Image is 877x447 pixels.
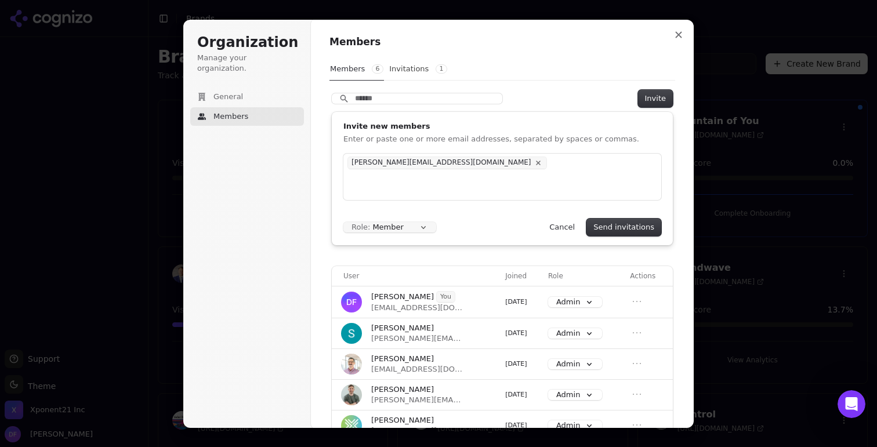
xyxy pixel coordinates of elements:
button: Open menu [630,357,644,370]
button: Open menu [630,295,644,308]
img: Chuck McCarthy [341,384,362,405]
span: 6 [372,64,383,74]
img: Profile image for Alp [168,19,191,42]
span: General [213,92,243,102]
div: Close [200,19,220,39]
h1: Members [329,35,675,49]
p: [PERSON_NAME][EMAIL_ADDRESS][DOMAIN_NAME] [351,158,531,168]
button: General [190,88,304,106]
button: Members [190,107,304,126]
span: [EMAIL_ADDRESS][DOMAIN_NAME] [371,364,463,375]
b: [Identified] Degraded Performance on Prompts and Citations [24,244,198,266]
span: Messages [154,352,194,360]
img: logo [23,22,111,41]
button: Admin [548,328,602,339]
button: Members [329,58,384,81]
button: Invitations [389,58,448,80]
button: Admin [548,420,602,431]
div: Status: Cognizo App experiencing degraded performance [12,195,220,238]
button: Admin [548,390,602,400]
span: Members [213,111,248,122]
div: Send us a message [24,166,194,179]
div: Send us a message [12,157,220,188]
span: [DATE] [505,421,527,429]
p: Enter or paste one or more email addresses, separated by spaces or commas. [343,134,661,144]
span: [DATE] [505,360,527,368]
img: Sam Volante [341,323,362,344]
span: [PERSON_NAME][EMAIL_ADDRESS][DOMAIN_NAME] [371,426,463,436]
button: Open menu [630,326,644,340]
img: Profile image for Deniz [146,19,169,42]
th: Actions [625,266,673,286]
h1: Invite new members [343,121,661,132]
div: We are continuing to work on a fix for this incident. Some users may notice citation attributions... [24,272,208,321]
span: 1 [436,64,447,74]
h1: Organization [197,34,297,52]
div: Status: Cognizo App experiencing degraded performance [49,204,208,228]
iframe: Intercom live chat [838,390,865,418]
button: Cancel [542,219,582,236]
th: Joined [501,266,543,286]
span: [DATE] [505,391,527,398]
img: Drew Faithful [341,292,362,312]
button: Invite [638,90,673,107]
th: Role [543,266,625,286]
p: How can we help? [23,122,209,141]
button: Send invitations [586,219,661,236]
span: [DATE] [505,298,527,306]
span: [PERSON_NAME] [371,323,434,333]
span: [PERSON_NAME][EMAIL_ADDRESS][DOMAIN_NAME] [371,333,463,344]
span: [PERSON_NAME][EMAIL_ADDRESS][DOMAIN_NAME] [371,395,463,405]
span: [DATE] [505,329,527,337]
button: Role:Member [343,222,436,232]
span: [PERSON_NAME] [371,354,434,364]
span: You [437,292,455,302]
span: [PERSON_NAME] [371,415,434,426]
button: Admin [548,359,602,369]
img: Kiryako Sharikas [341,354,362,375]
p: Manage your organization. [197,53,297,74]
p: Hi [PERSON_NAME] 👋 [23,82,209,122]
button: Open menu [630,418,644,432]
input: Search [332,93,502,104]
button: Open menu [630,387,644,401]
button: Admin [548,297,602,307]
button: Messages [116,323,232,369]
span: Home [45,352,71,360]
img: Courtney Turrin [341,415,362,436]
span: [EMAIL_ADDRESS][DOMAIN_NAME] [371,303,463,313]
th: User [332,266,501,286]
button: Close modal [668,24,689,45]
span: [PERSON_NAME] [371,384,434,395]
span: [PERSON_NAME] [371,292,434,302]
